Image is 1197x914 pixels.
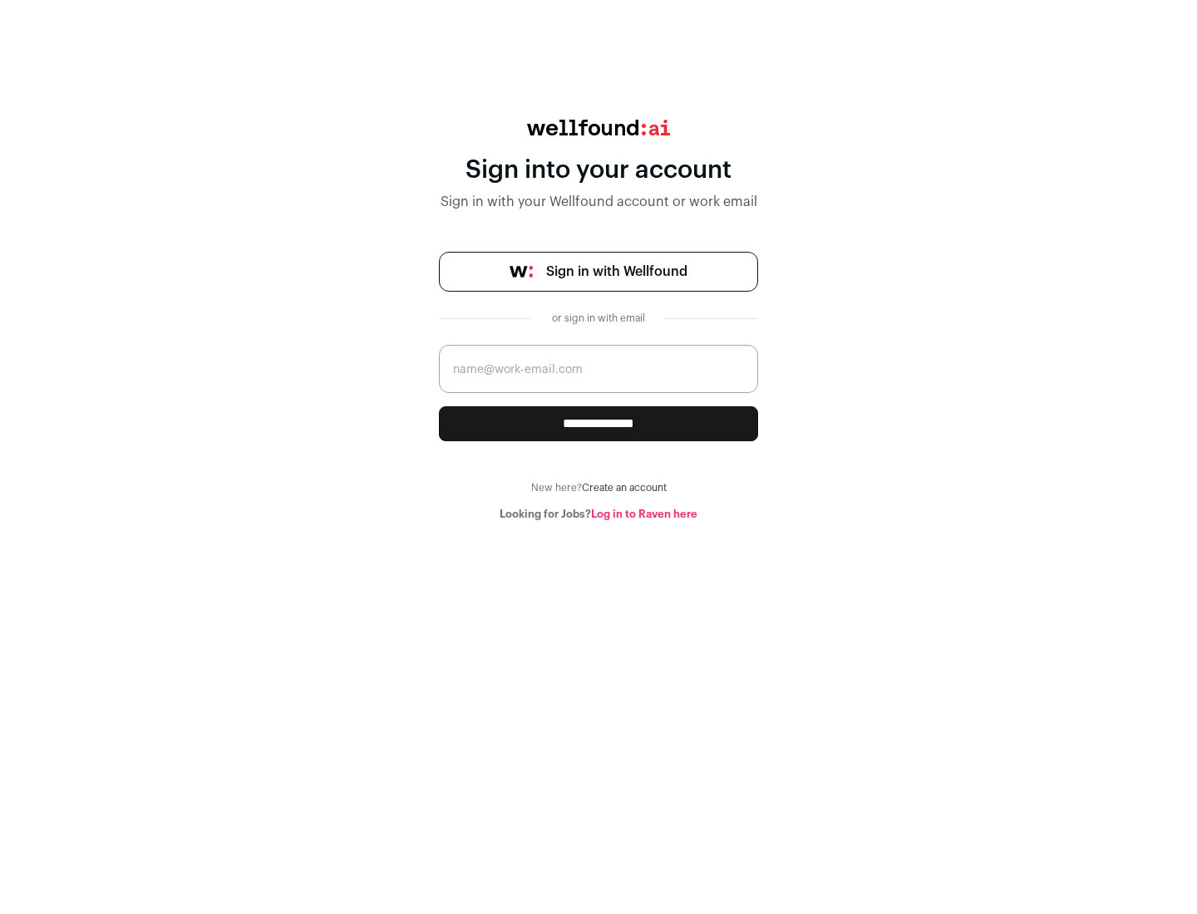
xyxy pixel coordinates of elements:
[439,155,758,185] div: Sign into your account
[439,252,758,292] a: Sign in with Wellfound
[510,266,533,278] img: wellfound-symbol-flush-black-fb3c872781a75f747ccb3a119075da62bfe97bd399995f84a933054e44a575c4.png
[439,345,758,393] input: name@work-email.com
[439,192,758,212] div: Sign in with your Wellfound account or work email
[582,483,667,493] a: Create an account
[439,508,758,521] div: Looking for Jobs?
[546,262,687,282] span: Sign in with Wellfound
[527,120,670,135] img: wellfound:ai
[591,509,697,519] a: Log in to Raven here
[545,312,652,325] div: or sign in with email
[439,481,758,494] div: New here?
